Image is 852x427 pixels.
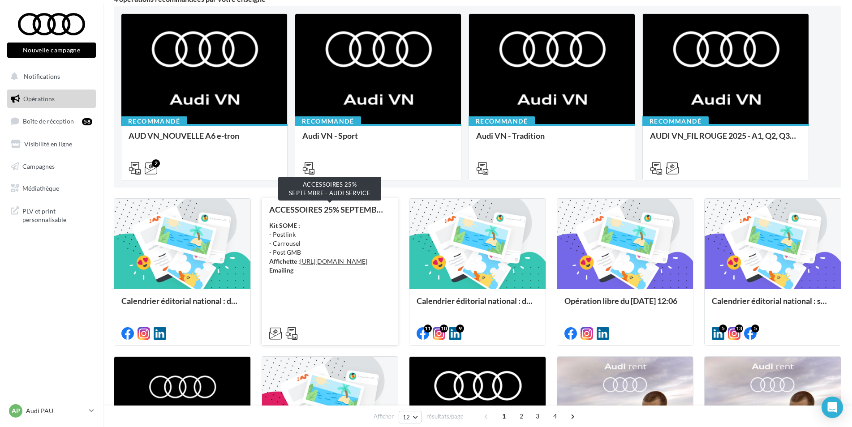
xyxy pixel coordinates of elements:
button: Nouvelle campagne [7,43,96,58]
a: Boîte de réception58 [5,111,98,131]
div: - Postlink - Carrousel - Post GMB [269,221,391,275]
span: 12 [403,414,410,421]
div: 9 [456,325,464,333]
div: ACCESSOIRES 25% SEPTEMBRE - AUDI SERVICE [269,205,391,214]
button: 12 [399,411,422,423]
div: 2 [152,159,160,167]
div: 10 [440,325,448,333]
a: Médiathèque [5,179,98,198]
div: Audi VN - Tradition [476,131,628,149]
a: PLV et print personnalisable [5,201,98,228]
div: Open Intercom Messenger [822,397,843,418]
div: Recommandé [121,116,187,126]
span: Campagnes [22,162,55,170]
div: Recommandé [642,116,709,126]
div: ACCESSOIRES 25% SEPTEMBRE - AUDI SERVICE [278,177,381,201]
a: Opérations [5,90,98,108]
span: résultats/page [426,412,464,421]
div: 13 [735,325,743,333]
div: Calendrier éditorial national : semaine du 25.08 au 31.08 [712,296,834,314]
div: Recommandé [469,116,535,126]
span: Notifications [24,73,60,80]
strong: Affichette : [269,257,300,265]
span: 1 [497,409,511,423]
div: Audi VN - Sport [302,131,454,149]
strong: Emailing [269,266,293,274]
p: Audi PAU [26,406,86,415]
span: Médiathèque [22,184,59,192]
a: Campagnes [5,157,98,176]
div: 5 [719,325,727,333]
div: 11 [424,325,432,333]
span: AP [12,406,20,415]
strong: Kit SOME : [269,222,300,229]
div: 58 [82,118,92,125]
span: Boîte de réception [23,117,74,125]
button: Notifications [5,67,94,86]
span: Opérations [23,95,55,102]
span: Visibilité en ligne [24,140,72,148]
a: Visibilité en ligne [5,135,98,154]
div: Calendrier éditorial national : du 02.09 au 09.09 [417,296,538,314]
div: AUDI VN_FIL ROUGE 2025 - A1, Q2, Q3, Q5 et Q4 e-tron [650,131,801,149]
div: Recommandé [295,116,361,126]
a: AP Audi PAU [7,402,96,419]
div: Calendrier éditorial national : du 02.09 au 09.09 [121,296,243,314]
span: Afficher [374,412,394,421]
span: 3 [530,409,545,423]
div: Opération libre du [DATE] 12:06 [564,296,686,314]
div: 5 [751,325,759,333]
span: PLV et print personnalisable [22,205,92,224]
span: 4 [548,409,562,423]
a: [URL][DOMAIN_NAME] [300,257,367,265]
div: AUD VN_NOUVELLE A6 e-tron [129,131,280,149]
span: 2 [514,409,529,423]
